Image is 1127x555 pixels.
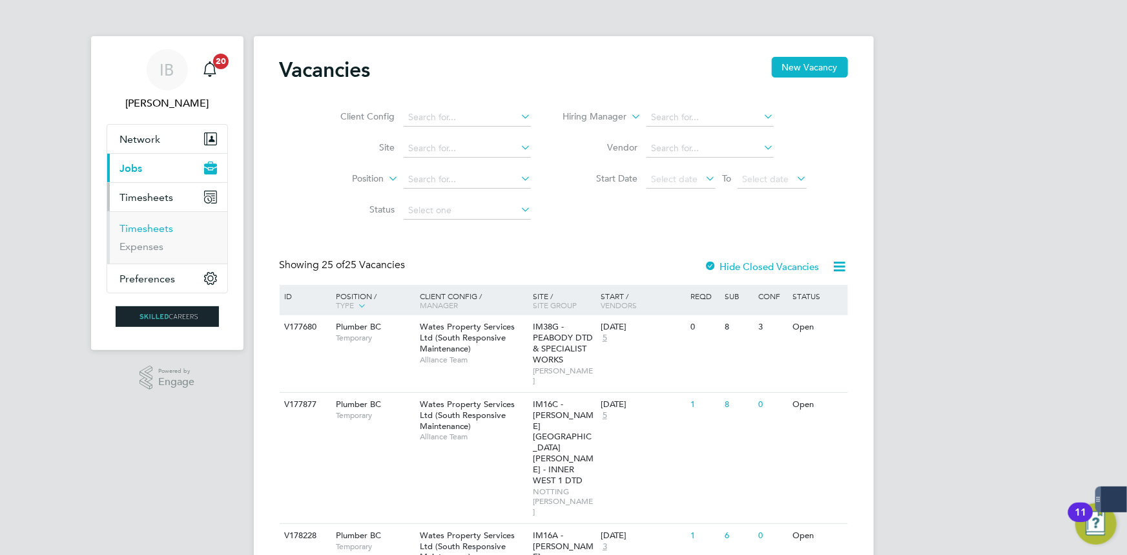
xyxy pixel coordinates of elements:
[688,524,721,548] div: 1
[688,285,721,307] div: Reqd
[282,524,327,548] div: V178228
[404,202,531,220] input: Select one
[158,377,194,388] span: Engage
[688,393,721,417] div: 1
[91,36,243,350] nav: Main navigation
[646,140,774,158] input: Search for...
[420,432,526,442] span: Alliance Team
[213,54,229,69] span: 20
[563,173,637,184] label: Start Date
[533,321,593,365] span: IM38G - PEABODY DTD & SPECIALIST WORKS
[336,399,381,410] span: Plumber BC
[116,306,219,327] img: skilledcareers-logo-retina.png
[1075,512,1086,529] div: 11
[718,170,735,187] span: To
[530,285,597,316] div: Site /
[404,140,531,158] input: Search for...
[789,524,845,548] div: Open
[417,285,530,316] div: Client Config /
[420,399,515,432] span: Wates Property Services Ltd (South Responsive Maintenance)
[120,222,174,235] a: Timesheets
[721,315,755,339] div: 8
[1075,503,1117,545] button: Open Resource Center, 11 new notifications
[197,49,223,90] a: 20
[107,306,228,327] a: Go to home page
[552,110,626,123] label: Hiring Manager
[756,393,789,417] div: 0
[336,530,381,541] span: Plumber BC
[533,366,594,386] span: [PERSON_NAME]
[533,487,594,517] span: NOTTING [PERSON_NAME]
[721,524,755,548] div: 6
[404,171,531,189] input: Search for...
[282,285,327,307] div: ID
[107,211,227,264] div: Timesheets
[120,133,161,145] span: Network
[646,109,774,127] input: Search for...
[789,315,845,339] div: Open
[120,162,143,174] span: Jobs
[651,173,698,185] span: Select date
[107,125,227,153] button: Network
[688,315,721,339] div: 0
[756,315,789,339] div: 3
[140,366,194,390] a: Powered byEngage
[320,204,395,215] label: Status
[601,410,609,421] span: 5
[420,355,526,365] span: Alliance Team
[420,300,458,310] span: Manager
[533,300,577,310] span: Site Group
[320,141,395,153] label: Site
[107,96,228,111] span: Isabelle Blackhall
[107,264,227,293] button: Preferences
[160,61,174,78] span: IB
[772,57,848,78] button: New Vacancy
[336,333,413,343] span: Temporary
[563,141,637,153] label: Vendor
[282,315,327,339] div: V177680
[789,285,845,307] div: Status
[721,393,755,417] div: 8
[601,399,685,410] div: [DATE]
[404,109,531,127] input: Search for...
[601,322,685,333] div: [DATE]
[309,173,384,185] label: Position
[597,285,688,316] div: Start /
[107,183,227,211] button: Timesheets
[336,321,381,332] span: Plumber BC
[322,258,346,271] span: 25 of
[420,321,515,354] span: Wates Property Services Ltd (South Responsive Maintenance)
[533,399,594,486] span: IM16C - [PERSON_NAME][GEOGRAPHIC_DATA][PERSON_NAME] - INNER WEST 1 DTD
[107,49,228,111] a: IB[PERSON_NAME]
[320,110,395,122] label: Client Config
[601,333,609,344] span: 5
[120,273,176,285] span: Preferences
[721,285,755,307] div: Sub
[336,541,413,552] span: Temporary
[601,530,685,541] div: [DATE]
[705,260,820,273] label: Hide Closed Vacancies
[336,300,354,310] span: Type
[107,154,227,182] button: Jobs
[322,258,406,271] span: 25 Vacancies
[742,173,789,185] span: Select date
[158,366,194,377] span: Powered by
[280,258,408,272] div: Showing
[326,285,417,317] div: Position /
[601,541,609,552] span: 3
[756,285,789,307] div: Conf
[336,410,413,421] span: Temporary
[120,240,164,253] a: Expenses
[756,524,789,548] div: 0
[789,393,845,417] div: Open
[601,300,637,310] span: Vendors
[120,191,174,204] span: Timesheets
[282,393,327,417] div: V177877
[280,57,371,83] h2: Vacancies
